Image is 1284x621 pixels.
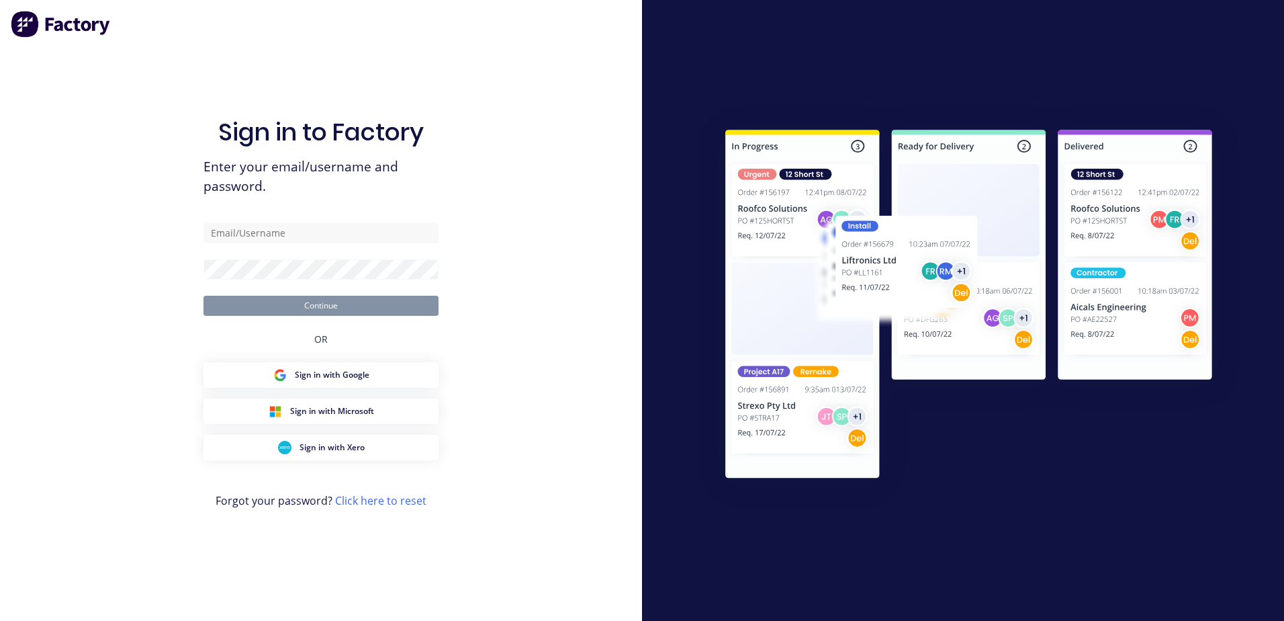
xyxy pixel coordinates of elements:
[203,223,439,243] input: Email/Username
[216,493,426,509] span: Forgot your password?
[203,399,439,424] button: Microsoft Sign inSign in with Microsoft
[278,441,291,454] img: Xero Sign in
[203,296,439,316] button: Continue
[273,368,287,382] img: Google Sign in
[269,405,282,418] img: Microsoft Sign in
[203,362,439,388] button: Google Sign inSign in with Google
[290,405,374,417] span: Sign in with Microsoft
[295,369,369,381] span: Sign in with Google
[203,157,439,196] span: Enter your email/username and password.
[300,442,365,454] span: Sign in with Xero
[11,11,111,38] img: Factory
[696,103,1242,510] img: Sign in
[314,316,328,362] div: OR
[335,493,426,508] a: Click here to reset
[203,435,439,460] button: Xero Sign inSign in with Xero
[218,118,424,147] h1: Sign in to Factory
